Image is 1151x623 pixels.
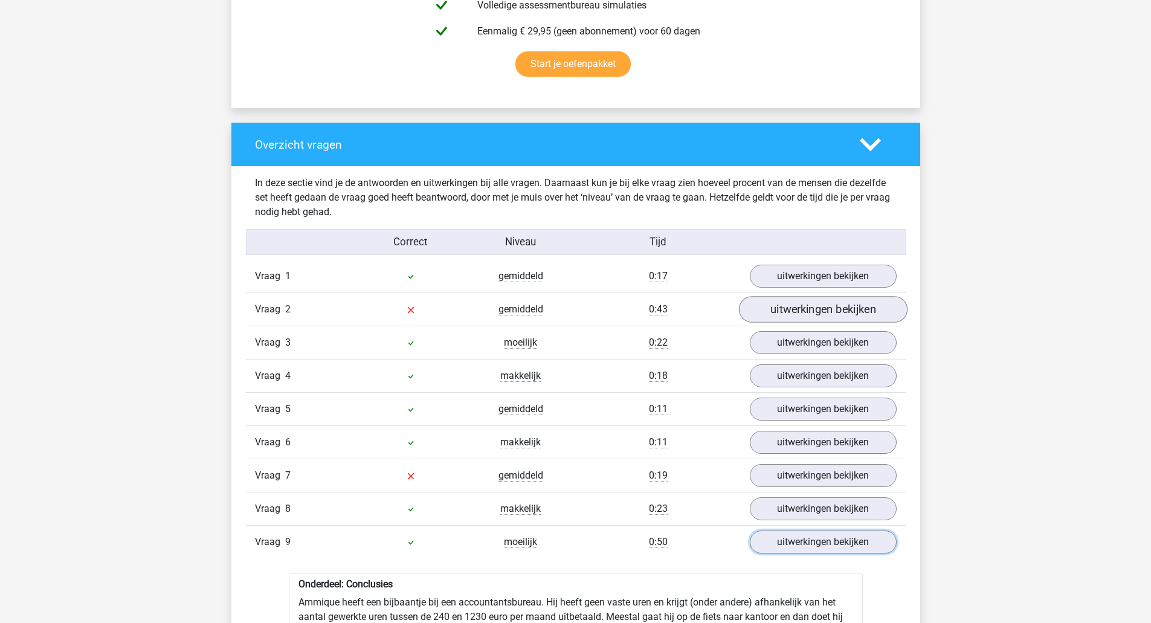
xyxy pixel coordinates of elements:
[649,470,668,482] span: 0:19
[255,468,285,483] span: Vraag
[649,270,668,282] span: 0:17
[255,402,285,416] span: Vraag
[255,335,285,350] span: Vraag
[246,176,906,219] div: In deze sectie vind je de antwoorden en uitwerkingen bij alle vragen. Daarnaast kun je bij elke v...
[285,536,291,547] span: 9
[255,502,285,516] span: Vraag
[649,503,668,515] span: 0:23
[285,403,291,415] span: 5
[285,303,291,315] span: 2
[498,403,543,415] span: gemiddeld
[285,337,291,348] span: 3
[500,503,541,515] span: makkelijk
[285,470,291,481] span: 7
[498,270,543,282] span: gemiddeld
[255,369,285,383] span: Vraag
[750,364,897,387] a: uitwerkingen bekijken
[750,398,897,421] a: uitwerkingen bekijken
[750,265,897,288] a: uitwerkingen bekijken
[255,435,285,450] span: Vraag
[649,436,668,448] span: 0:11
[298,578,853,590] h6: Onderdeel: Conclusies
[500,436,541,448] span: makkelijk
[285,503,291,514] span: 8
[285,436,291,448] span: 6
[255,269,285,283] span: Vraag
[649,403,668,415] span: 0:11
[738,297,907,323] a: uitwerkingen bekijken
[255,138,842,152] h4: Overzicht vragen
[515,51,631,77] a: Start je oefenpakket
[285,270,291,282] span: 1
[750,464,897,487] a: uitwerkingen bekijken
[750,531,897,554] a: uitwerkingen bekijken
[356,234,466,250] div: Correct
[750,331,897,354] a: uitwerkingen bekijken
[649,337,668,349] span: 0:22
[500,370,541,382] span: makkelijk
[498,303,543,315] span: gemiddeld
[504,337,537,349] span: moeilijk
[649,370,668,382] span: 0:18
[255,535,285,549] span: Vraag
[285,370,291,381] span: 4
[575,234,740,250] div: Tijd
[466,234,576,250] div: Niveau
[750,431,897,454] a: uitwerkingen bekijken
[649,303,668,315] span: 0:43
[255,302,285,317] span: Vraag
[504,536,537,548] span: moeilijk
[498,470,543,482] span: gemiddeld
[750,497,897,520] a: uitwerkingen bekijken
[649,536,668,548] span: 0:50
